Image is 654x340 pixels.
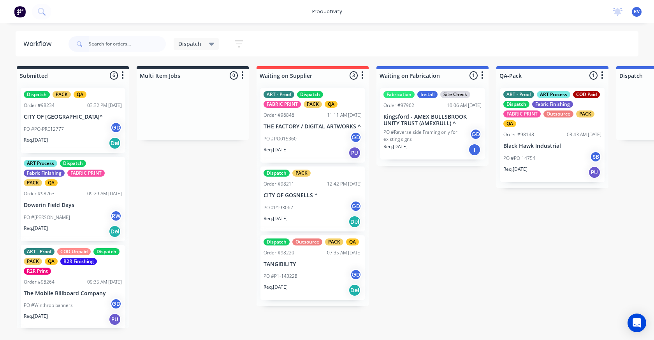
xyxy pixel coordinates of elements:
[588,166,601,179] div: PU
[110,210,122,222] div: RW
[264,123,362,130] p: THE FACTORY / DIGITAL ARTWORKS ^
[350,131,362,143] div: GD
[350,200,362,212] div: GD
[440,91,470,98] div: Site Check
[264,170,290,177] div: Dispatch
[21,88,125,153] div: DispatchPACKQAOrder #9823403:32 PM [DATE]CITY OF [GEOGRAPHIC_DATA]^PO #PO-PRE12777GDReq.[DATE]Del
[503,101,529,108] div: Dispatch
[417,91,438,98] div: Install
[590,151,601,163] div: SB
[292,170,311,177] div: PACK
[503,91,534,98] div: ART - Proof
[24,225,48,232] p: Req. [DATE]
[327,181,362,188] div: 12:42 PM [DATE]
[500,88,605,182] div: ART - ProofART ProcessCOD PaidDispatchFabric FinishingFABRIC PRINTOutsourcePACKQAOrder #9814808:4...
[264,261,362,268] p: TANGIBILITY
[24,268,51,275] div: R2R Print
[576,110,594,117] div: PACK
[543,110,573,117] div: Outsource
[264,135,297,142] p: PO #PO015360
[89,36,166,52] input: Search for orders...
[24,91,50,98] div: Dispatch
[24,248,54,255] div: ART - Proof
[24,170,65,177] div: Fabric Finishing
[264,112,294,119] div: Order #96846
[468,144,481,156] div: I
[503,110,541,117] div: FABRIC PRINT
[346,238,359,245] div: QA
[53,91,71,98] div: PACK
[348,147,361,159] div: PU
[304,101,322,108] div: PACK
[264,238,290,245] div: Dispatch
[348,216,361,228] div: Del
[67,170,105,177] div: FABRIC PRINT
[87,102,122,109] div: 03:32 PM [DATE]
[297,91,323,98] div: Dispatch
[60,258,97,265] div: R2R Finishing
[109,225,121,238] div: Del
[260,166,365,231] div: DispatchPACKOrder #9821112:42 PM [DATE]CITY OF GOSNELLS *PO #P193067GDReq.[DATE]Del
[567,131,601,138] div: 08:43 AM [DATE]
[264,192,362,199] p: CITY OF GOSNELLS *
[264,215,288,222] p: Req. [DATE]
[264,101,301,108] div: FABRIC PRINT
[260,88,365,163] div: ART - ProofDispatchFABRIC PRINTPACKQAOrder #9684611:11 AM [DATE]THE FACTORY / DIGITAL ARTWORKS ^P...
[264,91,294,98] div: ART - Proof
[380,88,485,159] div: FabricationInstallSite CheckOrder #9796210:06 AM [DATE]Kingsford - AMEX BULLSBROOK UNITY TRUST (A...
[23,39,55,49] div: Workflow
[292,238,322,245] div: Outsource
[87,279,122,286] div: 09:35 AM [DATE]
[24,114,122,120] p: CITY OF [GEOGRAPHIC_DATA]^
[14,6,26,18] img: Factory
[93,248,120,255] div: Dispatch
[325,101,338,108] div: QA
[573,91,600,98] div: COD Paid
[24,102,54,109] div: Order #98234
[109,313,121,326] div: PU
[264,146,288,153] p: Req. [DATE]
[260,235,365,300] div: DispatchOutsourcePACKQAOrder #9822007:35 AM [DATE]TANGIBILITYPO #P1-143228GDReq.[DATE]Del
[24,190,54,197] div: Order #98263
[447,102,482,109] div: 10:06 AM [DATE]
[634,8,640,15] span: RV
[21,245,125,329] div: ART - ProofCOD UnpaidDispatchPACKQAR2R FinishingR2R PrintOrder #9826409:35 AM [DATE]The Mobile Bi...
[503,143,601,149] p: Black Hawk Industrial
[264,204,293,211] p: PO #P193067
[383,143,408,150] p: Req. [DATE]
[503,120,516,127] div: QA
[24,126,64,133] p: PO #PO-PRE12777
[57,248,91,255] div: COD Unpaid
[24,279,54,286] div: Order #98264
[383,129,470,143] p: PO #Reverse side Framing only for existing signs
[24,202,122,209] p: Dowerin Field Days
[178,40,201,48] span: Dispatch
[327,112,362,119] div: 11:11 AM [DATE]
[264,273,297,280] p: PO #P1-143228
[24,137,48,144] p: Req. [DATE]
[110,122,122,133] div: GD
[308,6,346,18] div: productivity
[24,258,42,265] div: PACK
[532,101,573,108] div: Fabric Finishing
[264,249,294,256] div: Order #98220
[109,137,121,149] div: Del
[24,160,57,167] div: ART Process
[24,290,122,297] p: The Mobile Billboard Company
[383,102,414,109] div: Order #97962
[110,298,122,310] div: GD
[45,258,58,265] div: QA
[503,131,534,138] div: Order #98148
[24,313,48,320] p: Req. [DATE]
[537,91,570,98] div: ART Process
[383,114,482,127] p: Kingsford - AMEX BULLSBROOK UNITY TRUST (AMEXBULL) ^
[21,157,125,241] div: ART ProcessDispatchFabric FinishingFABRIC PRINTPACKQAOrder #9826309:29 AM [DATE]Dowerin Field Day...
[264,181,294,188] div: Order #98211
[503,166,527,173] p: Req. [DATE]
[503,155,535,162] p: PO #PO-14754
[24,214,70,221] p: PO #[PERSON_NAME]
[24,302,73,309] p: PO #Winthrop banners
[628,314,646,332] div: Open Intercom Messenger
[87,190,122,197] div: 09:29 AM [DATE]
[350,269,362,280] div: GD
